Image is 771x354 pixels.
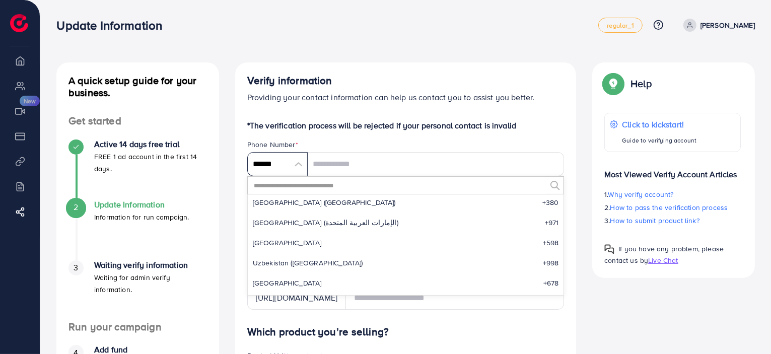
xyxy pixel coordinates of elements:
span: +380 [542,197,559,207]
span: [GEOGRAPHIC_DATA] (‫الإمارات العربية المتحدة‬‎) [253,218,398,228]
p: 3. [604,215,741,227]
p: Providing your contact information can help us contact you to assist you better. [247,91,565,103]
h4: Verify information [247,75,565,87]
img: Popup guide [604,75,622,93]
span: How to submit product link? [610,216,699,226]
span: +971 [545,218,559,228]
li: Update Information [56,200,219,260]
p: *The verification process will be rejected if your personal contact is invalid [247,119,565,131]
a: regular_1 [598,18,642,33]
div: [URL][DOMAIN_NAME] [247,286,346,310]
iframe: Chat [728,309,763,346]
img: logo [10,14,28,32]
h4: Which product you’re selling? [247,326,565,338]
p: Click to kickstart! [622,118,696,130]
h4: Update Information [94,200,189,209]
span: Why verify account? [608,189,674,199]
li: Waiting verify information [56,260,219,321]
span: [GEOGRAPHIC_DATA] ([GEOGRAPHIC_DATA]) [253,197,396,207]
p: Help [630,78,652,90]
span: regular_1 [607,22,634,29]
p: FREE 1 ad account in the first 14 days. [94,151,207,175]
span: 2 [74,201,78,213]
p: 1. [604,188,741,200]
span: Uzbekistan ([GEOGRAPHIC_DATA]) [253,258,363,268]
span: If you have any problem, please contact us by [604,244,724,265]
img: Popup guide [604,244,614,254]
span: [GEOGRAPHIC_DATA] [253,238,322,248]
span: How to pass the verification process [610,202,728,213]
h4: Waiting verify information [94,260,207,270]
span: +998 [543,258,559,268]
p: 2. [604,201,741,214]
label: Phone Number [247,139,298,150]
p: Waiting for admin verify information. [94,271,207,296]
h4: Run your campaign [56,321,219,333]
span: 3 [74,262,78,273]
li: Active 14 days free trial [56,139,219,200]
h4: A quick setup guide for your business. [56,75,219,99]
p: Guide to verifying account [622,134,696,147]
p: Most Viewed Verify Account Articles [604,160,741,180]
p: [PERSON_NAME] [700,19,755,31]
h4: Active 14 days free trial [94,139,207,149]
span: +678 [543,278,559,288]
span: [GEOGRAPHIC_DATA] [253,278,322,288]
span: +598 [543,238,559,248]
h4: Get started [56,115,219,127]
h3: Update Information [56,18,170,33]
p: Information for run campaign. [94,211,189,223]
a: [PERSON_NAME] [679,19,755,32]
span: Live Chat [648,255,678,265]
